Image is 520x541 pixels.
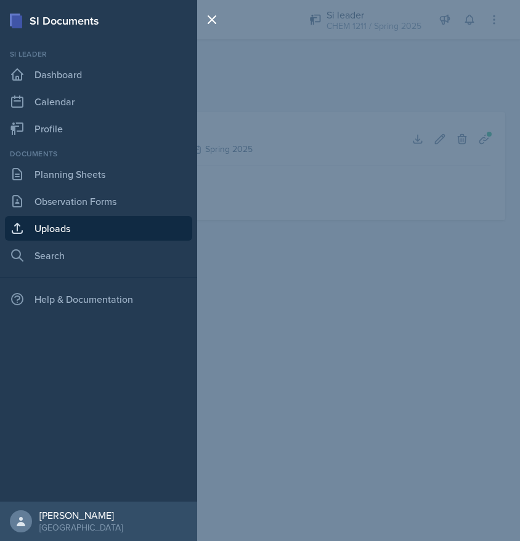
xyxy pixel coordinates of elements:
[5,89,192,114] a: Calendar
[5,148,192,159] div: Documents
[5,162,192,186] a: Planning Sheets
[5,287,192,311] div: Help & Documentation
[5,243,192,268] a: Search
[5,116,192,141] a: Profile
[39,521,123,534] div: [GEOGRAPHIC_DATA]
[5,189,192,214] a: Observation Forms
[39,509,123,521] div: [PERSON_NAME]
[5,62,192,87] a: Dashboard
[5,216,192,241] a: Uploads
[5,49,192,60] div: Si leader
